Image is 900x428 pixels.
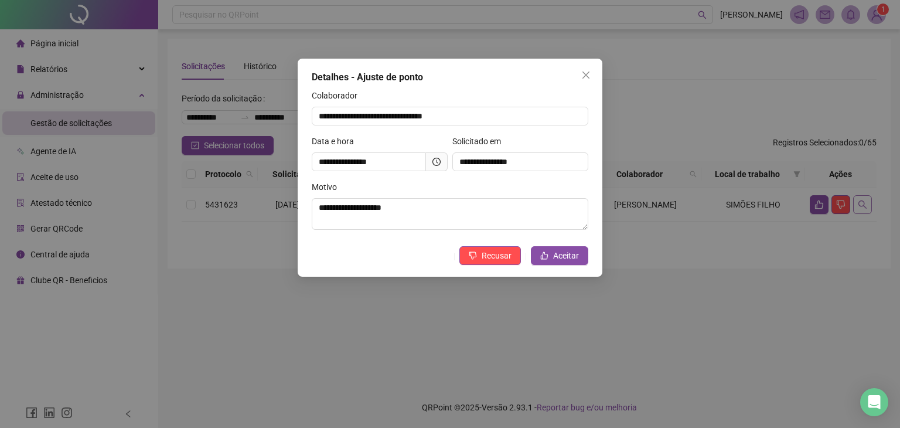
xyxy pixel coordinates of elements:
button: Aceitar [531,246,588,265]
label: Data e hora [312,135,362,148]
div: Open Intercom Messenger [860,388,888,416]
span: close [581,70,591,80]
span: Aceitar [553,249,579,262]
label: Solicitado em [452,135,509,148]
div: Detalhes - Ajuste de ponto [312,70,588,84]
button: Close [577,66,595,84]
span: Recusar [482,249,512,262]
span: clock-circle [432,158,441,166]
button: Recusar [459,246,521,265]
span: like [540,252,548,260]
label: Motivo [312,181,345,193]
span: dislike [469,252,477,260]
label: Colaborador [312,89,365,102]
